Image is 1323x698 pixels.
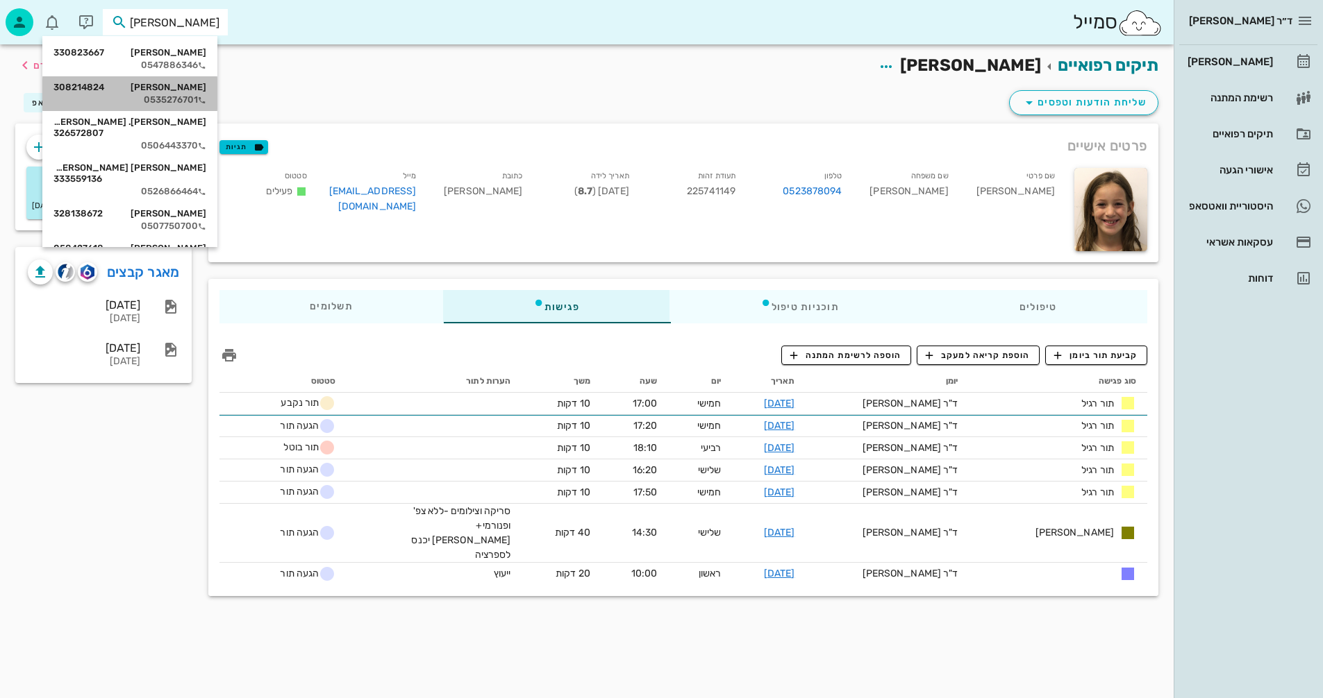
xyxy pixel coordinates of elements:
[764,568,795,579] a: [DATE]
[347,371,522,393] th: הערות לתור
[790,349,901,361] span: הוספה לרשימת המתנה
[633,420,658,432] span: 17:20
[1185,201,1273,212] div: היסטוריית וואטסאפ
[781,346,911,365] button: הוספה לרשימת המתנה
[15,124,192,164] div: הערות
[53,173,102,185] span: 333559136
[53,243,206,254] div: [PERSON_NAME]
[1081,485,1114,500] span: תור רגיל
[557,398,590,409] span: 10 דקות
[1081,396,1114,411] span: תור רגיל
[266,484,335,500] span: הגעה תור
[53,243,103,254] span: 058427618
[633,464,658,476] span: 16:20
[806,371,969,393] th: יומן
[1073,8,1163,37] div: סמייל
[1179,189,1317,223] a: היסטוריית וואטסאפ
[1189,15,1292,27] span: ד״ר [PERSON_NAME]
[764,464,795,476] a: [DATE]
[679,525,721,540] div: שלישי
[1185,92,1273,103] div: רשימת המתנה
[817,441,958,455] div: ד"ר [PERSON_NAME]
[679,463,721,477] div: שלישי
[53,128,103,139] span: 326572807
[78,262,97,282] button: romexis logo
[1009,90,1158,115] button: שליחת הודעות וטפסים
[679,418,721,433] div: חמישי
[107,261,180,283] a: מאגר קבצים
[670,290,929,323] div: תוכניות טיפול
[1185,237,1273,248] div: עסקאות אשראי
[1179,225,1317,259] a: עסקאות אשראי
[266,565,335,582] span: הגעה תור
[1045,346,1147,365] button: קביעת תור ביומן
[557,442,590,454] span: 10 דקות
[817,418,958,433] div: ד"ר [PERSON_NAME]
[32,198,58,214] small: [DATE]
[574,376,590,386] span: משך
[1081,441,1114,455] span: תור רגיל
[900,56,1041,75] span: [PERSON_NAME]
[266,525,335,541] span: הגעה תור
[28,298,140,312] div: [DATE]
[38,178,169,193] p: נכדה של [PERSON_NAME]
[281,397,335,409] span: תור נקבע
[53,60,206,71] div: 0547886346
[266,439,335,456] span: תור בוטל
[633,398,658,409] span: 17:00
[53,82,206,93] div: [PERSON_NAME]
[1185,128,1273,139] div: תיקים רפואיים
[28,313,140,325] div: [DATE]
[591,171,629,180] small: תאריך לידה
[679,566,721,581] div: ראשון
[946,376,958,386] span: יומן
[58,264,74,280] img: cliniview logo
[1021,94,1147,111] span: שליחת הודעות וטפסים
[285,171,307,180] small: סטטוס
[556,568,590,579] span: 20 דקות
[640,376,657,386] span: שעה
[311,376,336,386] span: סטטוס
[53,47,104,58] span: 330823667
[266,185,293,197] span: פעילים
[53,186,206,197] div: 0526866464
[53,47,206,58] div: [PERSON_NAME]
[17,53,98,78] button: לעמוד הקודם
[466,376,510,386] span: הערות לתור
[917,346,1040,365] button: הוספת קריאה למעקב
[53,208,103,219] span: 328138672
[578,185,592,197] strong: 8.7
[1185,164,1273,176] div: אישורי הגעה
[53,208,206,219] div: [PERSON_NAME]
[444,185,522,197] span: [PERSON_NAME]
[1035,525,1114,540] span: [PERSON_NAME]
[601,371,668,393] th: שעה
[631,568,658,579] span: 10:00
[555,527,590,538] span: 40 דקות
[969,371,1147,393] th: סוג פגישה
[668,371,732,393] th: יום
[502,171,523,180] small: כתובת
[1185,273,1273,284] div: דוחות
[1067,135,1147,157] span: פרטים אישיים
[679,485,721,500] div: חמישי
[557,464,590,476] span: 10 דקות
[1179,81,1317,114] a: רשימת המתנה
[53,140,206,151] div: 0506443370
[28,341,140,355] div: [DATE]
[911,171,949,180] small: שם משפחה
[1179,262,1317,295] a: דוחות
[81,264,94,280] img: romexis logo
[817,396,958,411] div: ד"ר [PERSON_NAME]
[1185,56,1273,67] div: [PERSON_NAME]
[1179,117,1317,151] a: תיקים רפואיים
[771,376,795,386] span: תאריך
[926,349,1030,361] span: הוספת קריאה למעקב
[403,171,416,180] small: מייל
[1081,418,1114,433] span: תור רגיל
[1026,171,1055,180] small: שם פרטי
[711,376,721,386] span: יום
[633,486,658,498] span: 17:50
[53,82,104,93] span: 308214824
[764,398,795,409] a: [DATE]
